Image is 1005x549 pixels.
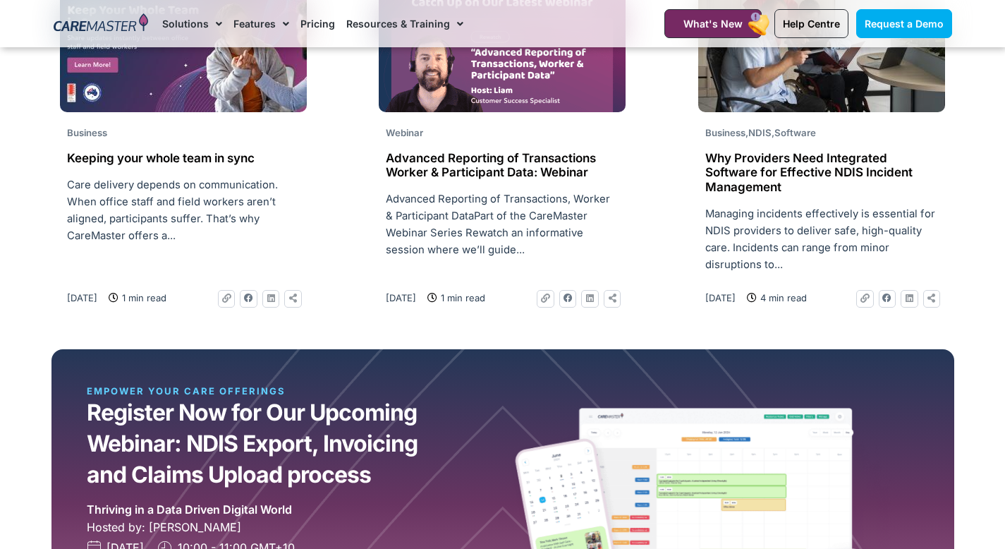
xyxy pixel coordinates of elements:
[67,127,107,138] span: Business
[774,127,816,138] span: Software
[664,9,762,38] a: What's New
[774,9,848,38] a: Help Centre
[705,292,736,303] time: [DATE]
[386,151,619,180] h2: Advanced Reporting of Transactions Worker & Participant Data: Webinar
[705,127,816,138] span: , ,
[705,127,745,138] span: Business
[437,290,485,306] span: 1 min read
[67,176,300,244] p: Care delivery depends on communication. When office staff and field workers aren’t aligned, parti...
[54,13,149,35] img: CareMaster Logo
[748,127,772,138] span: NDIS
[67,292,97,303] time: [DATE]
[705,205,938,273] p: Managing incidents effectively is essential for NDIS providers to deliver safe, high-quality care...
[118,290,166,306] span: 1 min read
[386,127,423,138] span: Webinar
[67,290,97,306] a: [DATE]
[386,290,416,306] a: [DATE]
[705,290,736,306] a: [DATE]
[757,290,807,306] span: 4 min read
[856,9,952,38] a: Request a Demo
[386,191,619,258] p: Advanced Reporting of Transactions, Worker & Participant DataPart of the CareMaster Webinar Serie...
[87,519,503,536] div: Hosted by: [PERSON_NAME]
[865,18,944,30] span: Request a Demo
[705,151,938,194] h2: Why Providers Need Integrated Software for Effective NDIS Incident Management
[87,501,292,519] div: Thriving in a Data Driven Digital World
[87,385,344,397] div: EMPOWER YOUR CARE OFFERINGS
[87,397,431,491] h2: Register Now for Our Upcoming Webinar: NDIS Export, Invoicing and Claims Upload process
[67,151,300,165] h2: Keeping your whole team in sync
[386,292,416,303] time: [DATE]
[683,18,743,30] span: What's New
[783,18,840,30] span: Help Centre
